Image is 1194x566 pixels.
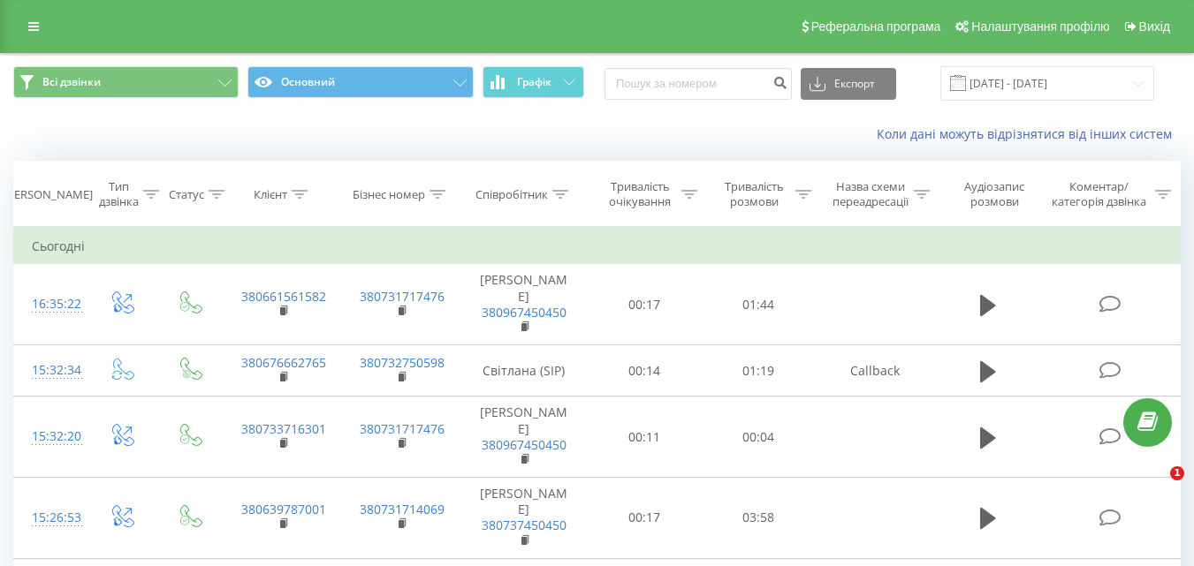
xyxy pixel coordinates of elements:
[460,396,588,478] td: [PERSON_NAME]
[482,517,567,533] a: 380737450450
[32,287,69,321] div: 16:35:22
[360,288,445,305] a: 380731717476
[702,478,816,559] td: 03:58
[517,76,551,88] span: Графік
[353,187,425,202] div: Бізнес номер
[241,354,326,371] a: 380676662765
[801,68,896,100] button: Експорт
[702,264,816,345] td: 01:44
[99,179,139,209] div: Тип дзвінка
[32,501,69,535] div: 15:26:53
[588,264,702,345] td: 00:17
[483,66,584,98] button: Графік
[482,436,567,453] a: 380967450450
[32,419,69,454] div: 15:32:20
[14,229,1181,264] td: Сьогодні
[241,288,326,305] a: 380661561582
[460,478,588,559] td: [PERSON_NAME]
[460,264,588,345] td: [PERSON_NAME]
[832,179,909,209] div: Назва схеми переадресації
[1139,19,1170,34] span: Вихід
[460,345,588,396] td: Світлана (SIP)
[718,179,791,209] div: Тривалість розмови
[360,501,445,517] a: 380731714069
[241,501,326,517] a: 380639787001
[1134,466,1176,509] iframe: Intercom live chat
[42,75,101,89] span: Всі дзвінки
[1047,179,1151,209] div: Коментар/категорія дзвінка
[877,125,1181,142] a: Коли дані можуть відрізнятися вiд інших систем
[475,187,548,202] div: Співробітник
[32,353,69,388] div: 15:32:34
[702,345,816,396] td: 01:19
[588,396,702,478] td: 00:11
[1170,466,1184,480] span: 1
[169,187,204,202] div: Статус
[13,66,239,98] button: Всі дзвінки
[588,478,702,559] td: 00:17
[702,396,816,478] td: 00:04
[816,345,934,396] td: Callback
[241,420,326,437] a: 380733716301
[247,66,473,98] button: Основний
[360,354,445,371] a: 380732750598
[604,179,677,209] div: Тривалість очікування
[811,19,941,34] span: Реферальна програма
[605,68,792,100] input: Пошук за номером
[971,19,1109,34] span: Налаштування профілю
[360,420,445,437] a: 380731717476
[254,187,287,202] div: Клієнт
[950,179,1039,209] div: Аудіозапис розмови
[482,304,567,321] a: 380967450450
[4,187,93,202] div: [PERSON_NAME]
[588,345,702,396] td: 00:14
